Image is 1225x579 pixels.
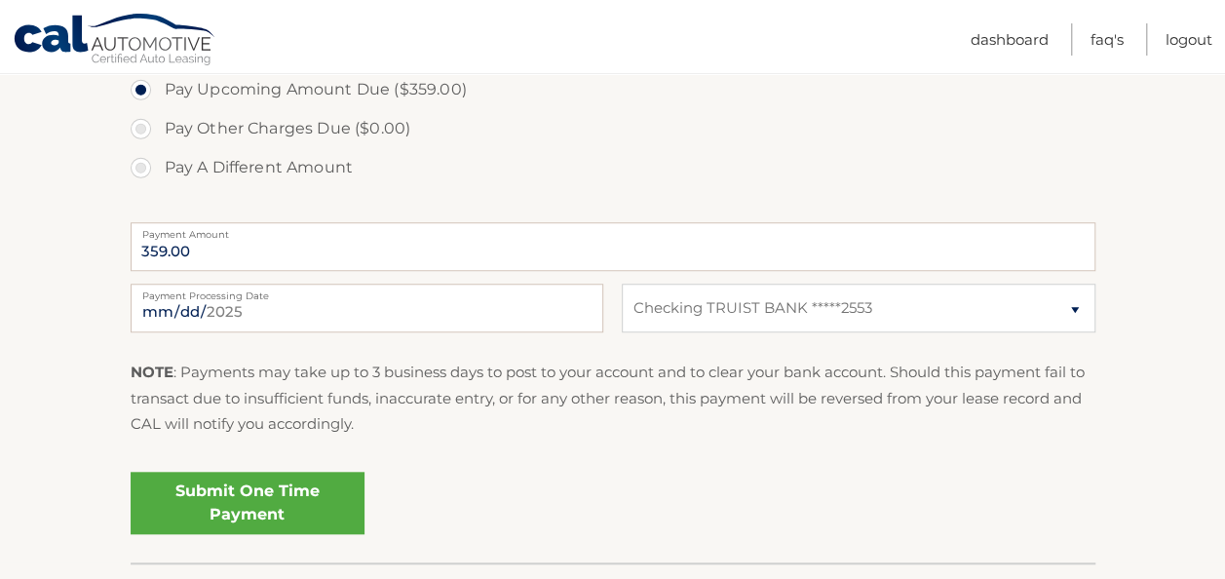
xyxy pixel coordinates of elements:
input: Payment Amount [131,222,1095,271]
a: Submit One Time Payment [131,472,364,534]
label: Payment Amount [131,222,1095,238]
a: Dashboard [971,23,1049,56]
label: Pay Other Charges Due ($0.00) [131,109,1095,148]
label: Payment Processing Date [131,284,603,299]
label: Pay A Different Amount [131,148,1095,187]
label: Pay Upcoming Amount Due ($359.00) [131,70,1095,109]
a: FAQ's [1091,23,1124,56]
p: : Payments may take up to 3 business days to post to your account and to clear your bank account.... [131,360,1095,437]
a: Logout [1166,23,1212,56]
strong: NOTE [131,363,173,381]
input: Payment Date [131,284,603,332]
a: Cal Automotive [13,13,217,69]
